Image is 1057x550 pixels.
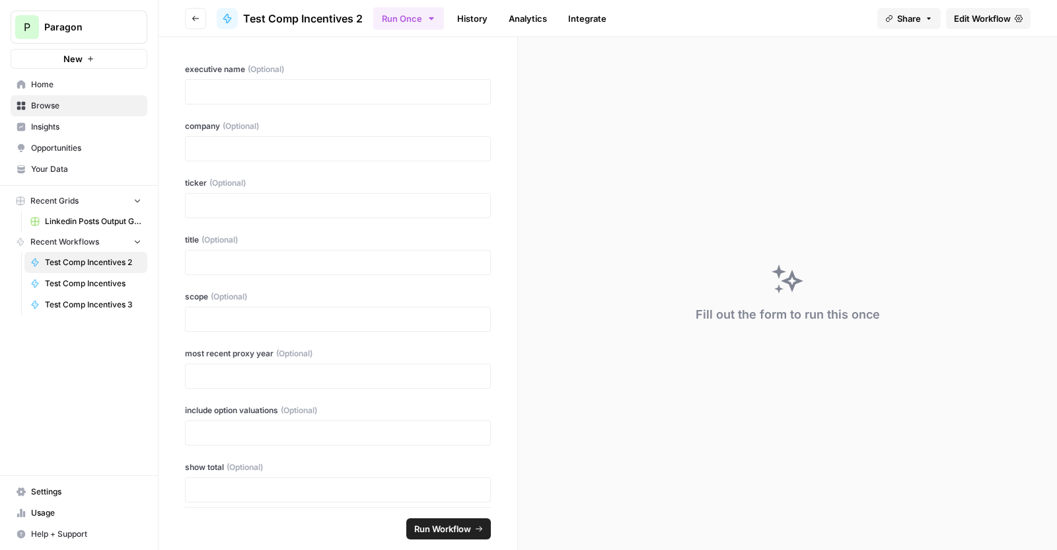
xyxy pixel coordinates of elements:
label: ticker [185,177,491,189]
span: Recent Workflows [30,236,99,248]
span: New [63,52,83,65]
a: Test Comp Incentives 2 [217,8,363,29]
a: Usage [11,502,147,524]
label: show total [185,461,491,473]
label: executive name [185,63,491,75]
span: Test Comp Incentives 2 [243,11,363,26]
a: History [449,8,495,29]
span: Usage [31,507,141,519]
span: Home [31,79,141,91]
span: Linkedin Posts Output Grid [45,216,141,227]
span: Browse [31,100,141,112]
span: (Optional) [276,348,312,360]
span: (Optional) [223,120,259,132]
span: Your Data [31,163,141,175]
label: title [185,234,491,246]
label: include option valuations [185,405,491,416]
button: Workspace: Paragon [11,11,147,44]
a: Test Comp Incentives 3 [24,294,147,315]
button: Recent Grids [11,191,147,211]
a: Home [11,74,147,95]
span: Help + Support [31,528,141,540]
span: Paragon [44,20,124,34]
button: Run Workflow [406,518,491,539]
a: Test Comp Incentives [24,273,147,294]
span: Opportunities [31,142,141,154]
button: New [11,49,147,69]
label: company [185,120,491,132]
a: Linkedin Posts Output Grid [24,211,147,232]
a: Analytics [501,8,555,29]
span: P [24,19,30,35]
button: Recent Workflows [11,232,147,252]
button: Share [877,8,941,29]
a: Insights [11,116,147,137]
a: Test Comp Incentives 2 [24,252,147,273]
span: Test Comp Incentives 3 [45,299,141,311]
a: Opportunities [11,137,147,159]
a: Integrate [560,8,614,29]
label: scope [185,291,491,303]
div: Fill out the form to run this once [696,305,880,324]
span: Share [897,12,921,25]
button: Help + Support [11,524,147,545]
a: Edit Workflow [946,8,1031,29]
span: (Optional) [227,461,263,473]
span: Insights [31,121,141,133]
span: Recent Grids [30,195,79,207]
label: most recent proxy year [185,348,491,360]
span: (Optional) [201,234,238,246]
span: Settings [31,486,141,498]
span: Test Comp Incentives [45,278,141,290]
span: Edit Workflow [954,12,1011,25]
span: Test Comp Incentives 2 [45,256,141,268]
span: (Optional) [209,177,246,189]
button: Run Once [373,7,444,30]
a: Settings [11,481,147,502]
span: (Optional) [281,405,317,416]
span: (Optional) [248,63,284,75]
a: Browse [11,95,147,116]
span: (Optional) [211,291,247,303]
a: Your Data [11,159,147,180]
span: Run Workflow [414,522,471,535]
